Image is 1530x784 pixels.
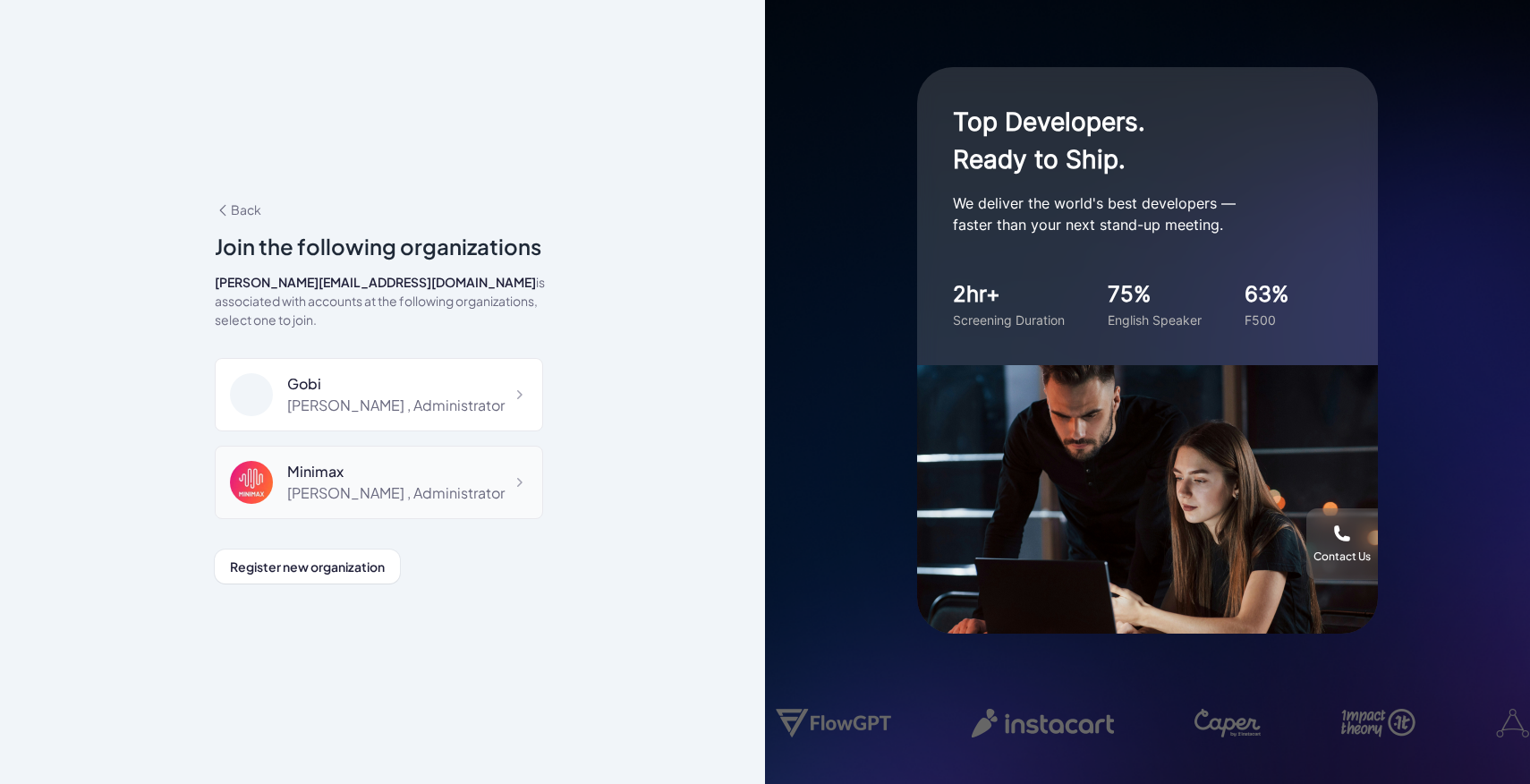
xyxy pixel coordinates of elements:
[1108,311,1202,329] div: English Speaker
[953,192,1311,235] p: We deliver the world's best developers — faster than your next stand-up meeting.
[287,373,505,395] div: Gobi
[287,482,505,504] div: [PERSON_NAME] , Administrator
[215,274,536,290] span: [PERSON_NAME][EMAIL_ADDRESS][DOMAIN_NAME]
[215,230,550,262] div: Join the following organizations
[1108,278,1202,311] div: 75%
[287,461,505,482] div: Minimax
[1313,550,1371,564] div: Contact Us
[953,103,1311,178] h1: Top Developers. Ready to Ship.
[1245,311,1289,329] div: F500
[215,274,545,328] span: is associated with accounts at the following organizations, select one to join.
[1245,278,1289,311] div: 63%
[953,311,1065,329] div: Screening Duration
[230,558,385,575] span: Register new organization
[953,278,1065,311] div: 2hr+
[215,550,400,584] button: Register new organization
[1306,508,1378,580] button: Contact Us
[287,395,505,416] div: [PERSON_NAME] , Administrator
[230,461,273,504] img: a83e012bbcf440a196c90261427f0cc7.png
[215,201,261,217] span: Back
